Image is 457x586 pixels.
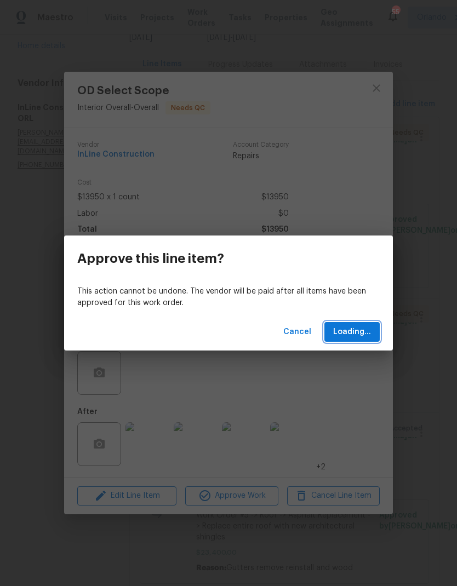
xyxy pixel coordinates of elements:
span: Cancel [283,325,311,339]
h3: Approve this line item? [77,251,224,266]
button: Loading... [324,322,380,342]
span: Loading... [333,325,371,339]
p: This action cannot be undone. The vendor will be paid after all items have been approved for this... [77,286,380,309]
button: Cancel [279,322,316,342]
